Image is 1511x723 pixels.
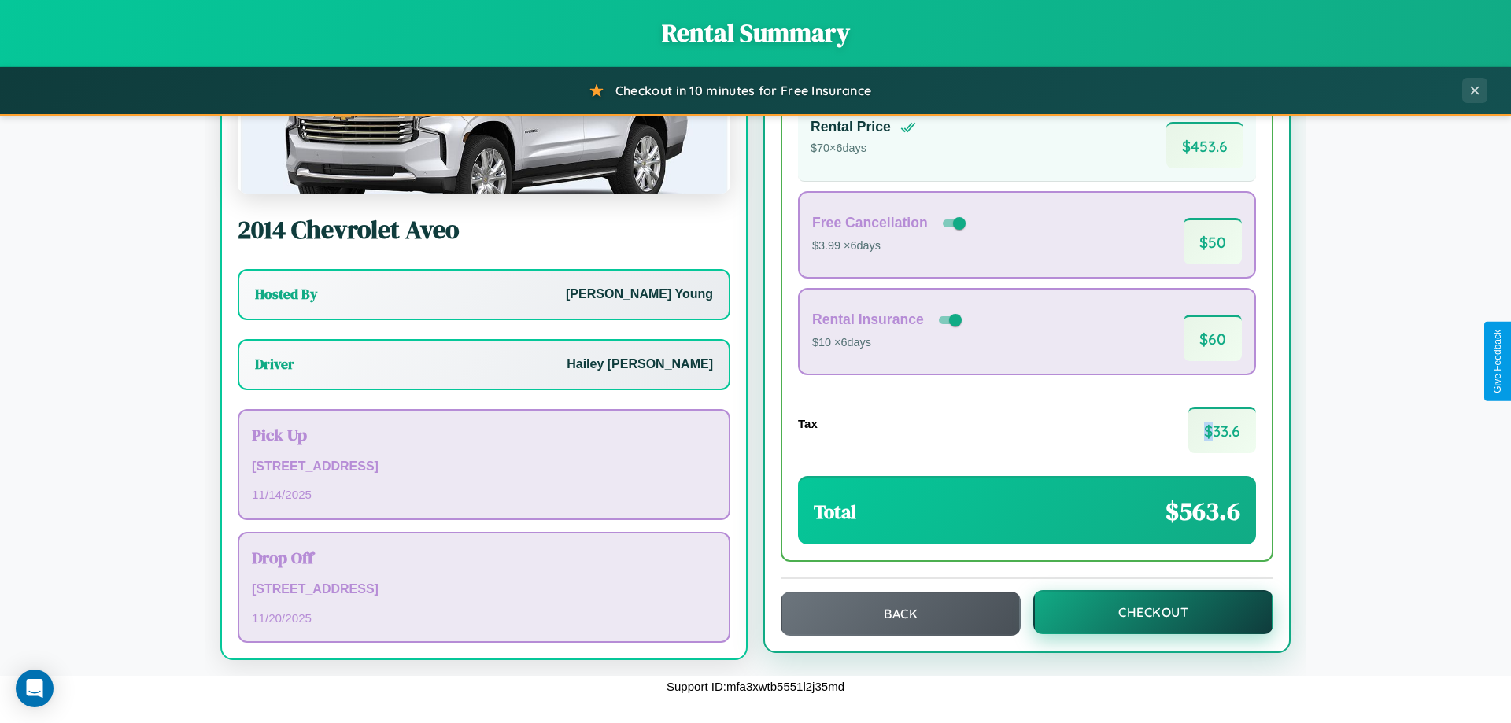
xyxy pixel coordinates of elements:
[566,283,713,306] p: [PERSON_NAME] Young
[811,138,916,159] p: $ 70 × 6 days
[811,119,891,135] h4: Rental Price
[1184,218,1242,264] span: $ 50
[16,670,54,707] div: Open Intercom Messenger
[812,215,928,231] h4: Free Cancellation
[1188,407,1256,453] span: $ 33.6
[16,16,1495,50] h1: Rental Summary
[781,592,1021,636] button: Back
[667,676,844,697] p: Support ID: mfa3xwtb5551l2j35md
[1033,590,1273,634] button: Checkout
[252,607,716,629] p: 11 / 20 / 2025
[615,83,871,98] span: Checkout in 10 minutes for Free Insurance
[252,423,716,446] h3: Pick Up
[1492,330,1503,393] div: Give Feedback
[1166,494,1240,529] span: $ 563.6
[252,578,716,601] p: [STREET_ADDRESS]
[812,312,924,328] h4: Rental Insurance
[252,546,716,569] h3: Drop Off
[255,355,294,374] h3: Driver
[814,499,856,525] h3: Total
[1166,122,1243,168] span: $ 453.6
[255,285,317,304] h3: Hosted By
[238,212,730,247] h2: 2014 Chevrolet Aveo
[1184,315,1242,361] span: $ 60
[812,236,969,256] p: $3.99 × 6 days
[567,353,713,376] p: Hailey [PERSON_NAME]
[798,417,818,430] h4: Tax
[812,333,965,353] p: $10 × 6 days
[252,456,716,478] p: [STREET_ADDRESS]
[252,484,716,505] p: 11 / 14 / 2025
